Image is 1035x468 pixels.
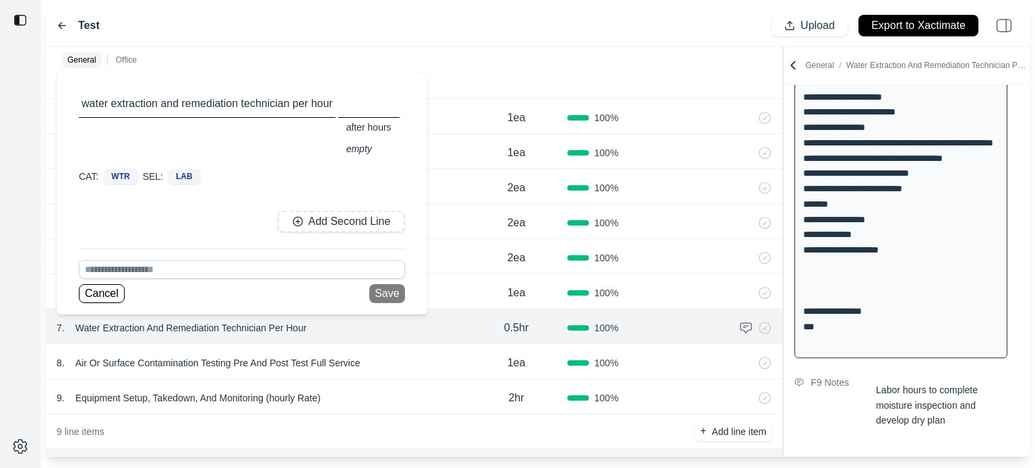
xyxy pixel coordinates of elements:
[794,378,804,387] img: comment
[700,424,706,439] p: +
[13,13,27,27] img: toggle sidebar
[695,422,772,441] button: +Add line item
[507,215,526,231] p: 2ea
[712,425,766,438] p: Add line item
[507,180,526,196] p: 2ea
[338,118,400,137] div: after hours
[143,170,163,183] p: SEL:
[772,15,848,36] button: Upload
[805,60,1027,71] p: General
[594,286,619,300] span: 100 %
[338,139,400,158] div: empty
[989,11,1019,40] img: right-panel.svg
[79,170,98,183] p: CAT:
[67,55,96,65] p: General
[70,319,312,337] p: Water Extraction And Remediation Technician Per Hour
[309,214,391,230] p: Add Second Line
[739,321,753,335] img: comment
[57,425,104,438] p: 9 line items
[594,356,619,370] span: 100 %
[507,145,526,161] p: 1ea
[507,110,526,126] p: 1ea
[594,111,619,125] span: 100 %
[507,355,526,371] p: 1ea
[834,61,846,70] span: /
[57,391,65,405] p: 9 .
[594,181,619,195] span: 100 %
[79,96,336,112] p: water extraction and remediation technician per hour
[871,18,966,34] p: Export to Xactimate
[594,251,619,265] span: 100 %
[116,55,137,65] p: Office
[168,169,200,184] div: LAB
[57,321,65,335] p: 7 .
[801,18,835,34] p: Upload
[811,374,849,391] div: F9 Notes
[78,18,100,34] label: Test
[594,321,619,335] span: 100 %
[868,374,1009,436] div: Labor hours to complete moisture inspection and develop dry plan
[507,285,526,301] p: 1ea
[70,354,366,372] p: Air Or Surface Contamination Testing Pre And Post Test Full Service
[57,356,65,370] p: 8 .
[509,390,524,406] p: 2hr
[858,15,978,36] button: Export to Xactimate
[79,284,125,303] button: Cancel
[70,389,326,407] p: Equipment Setup, Takedown, And Monitoring (hourly Rate)
[507,250,526,266] p: 2ea
[104,169,137,184] div: WTR
[594,146,619,160] span: 100 %
[594,391,619,405] span: 100 %
[594,216,619,230] span: 100 %
[278,211,404,232] button: Add Second Line
[504,320,528,336] p: 0.5hr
